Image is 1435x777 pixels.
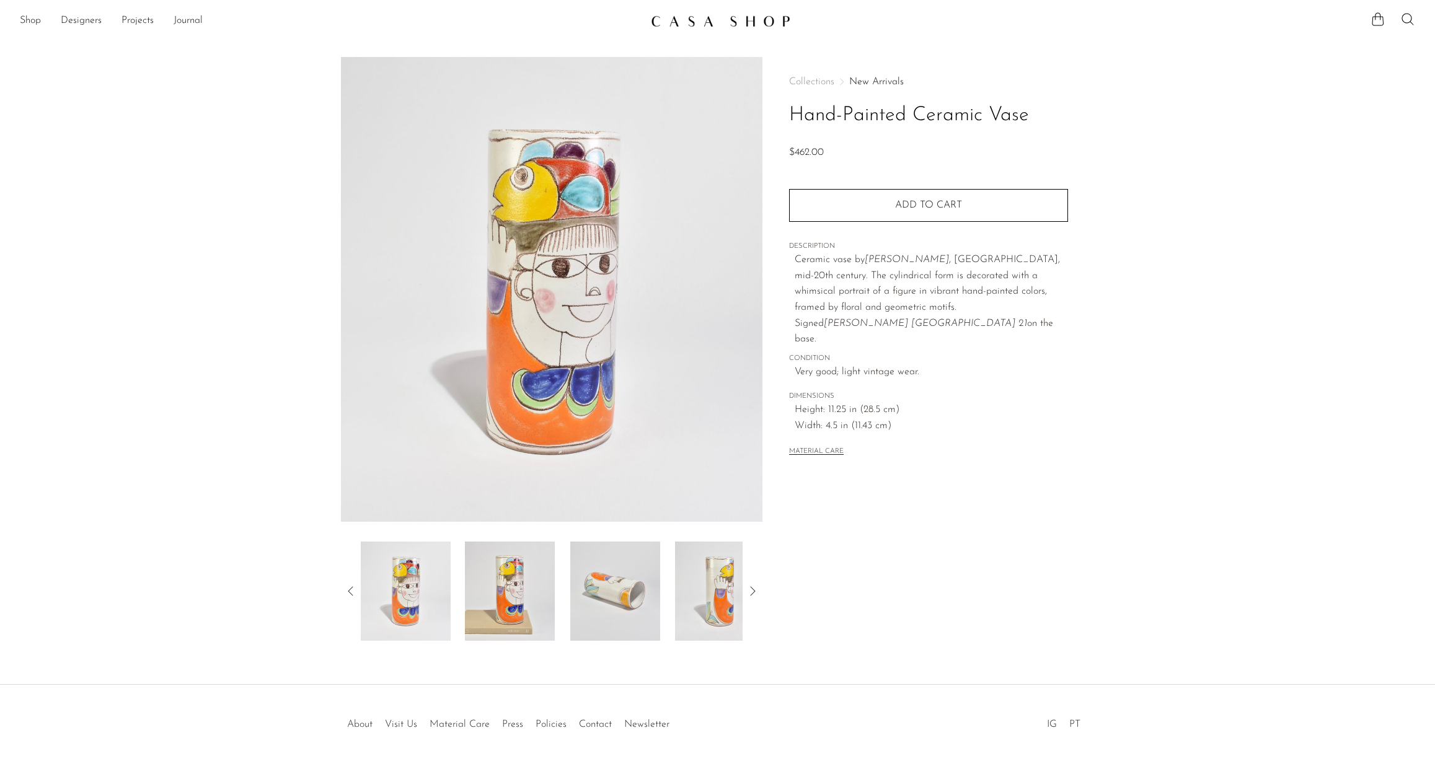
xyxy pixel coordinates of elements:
img: Hand-Painted Ceramic Vase [465,542,555,641]
span: Very good; light vintage wear. [795,364,1068,380]
span: Collections [789,77,834,87]
em: [PERSON_NAME] [865,255,949,265]
img: Hand-Painted Ceramic Vase [341,57,763,522]
a: Projects [121,13,154,29]
ul: Social Medias [1041,709,1087,733]
a: About [347,719,373,729]
em: [PERSON_NAME] [GEOGRAPHIC_DATA] 21 [824,318,1027,328]
a: New Arrivals [849,77,904,87]
nav: Desktop navigation [20,11,641,32]
ul: NEW HEADER MENU [20,11,641,32]
a: PT [1069,719,1080,729]
img: Hand-Painted Ceramic Vase [675,542,765,641]
img: Hand-Painted Ceramic Vase [361,542,451,641]
h1: Hand-Painted Ceramic Vase [789,100,1068,131]
a: Press [502,719,523,729]
a: Policies [536,719,567,729]
a: Shop [20,13,41,29]
span: CONDITION [789,353,1068,364]
a: IG [1047,719,1057,729]
button: Add to cart [789,189,1068,221]
p: Ceramic vase by , [GEOGRAPHIC_DATA], mid-20th century. The cylindrical form is decorated with a w... [795,252,1068,348]
span: Add to cart [895,200,962,210]
a: Designers [61,13,102,29]
a: Material Care [430,719,490,729]
a: Journal [174,13,203,29]
span: Width: 4.5 in (11.43 cm) [795,418,1068,434]
a: Visit Us [385,719,417,729]
span: $462.00 [789,147,824,157]
img: Hand-Painted Ceramic Vase [570,542,660,641]
span: DESCRIPTION [789,241,1068,252]
span: Height: 11.25 in (28.5 cm) [795,402,1068,418]
span: DIMENSIONS [789,391,1068,402]
nav: Breadcrumbs [789,77,1068,87]
ul: Quick links [341,709,676,733]
a: Contact [579,719,612,729]
button: MATERIAL CARE [789,447,844,457]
